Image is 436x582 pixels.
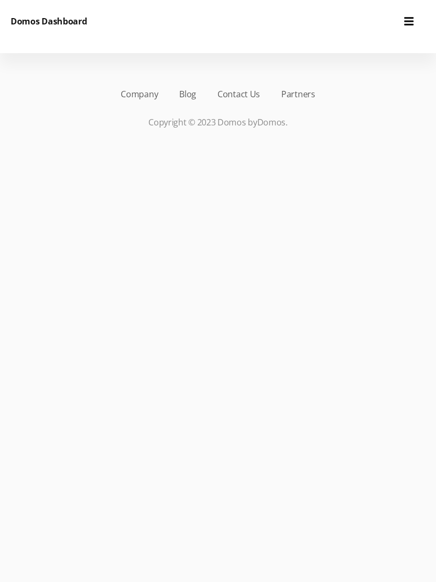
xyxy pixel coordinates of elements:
[27,116,409,129] p: Copyright © 2023 Domos by .
[281,88,315,100] a: Partners
[11,15,87,28] h6: Domos Dashboard
[179,88,196,100] a: Blog
[121,88,158,100] a: Company
[257,116,286,128] a: Domos
[217,88,260,100] a: Contact Us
